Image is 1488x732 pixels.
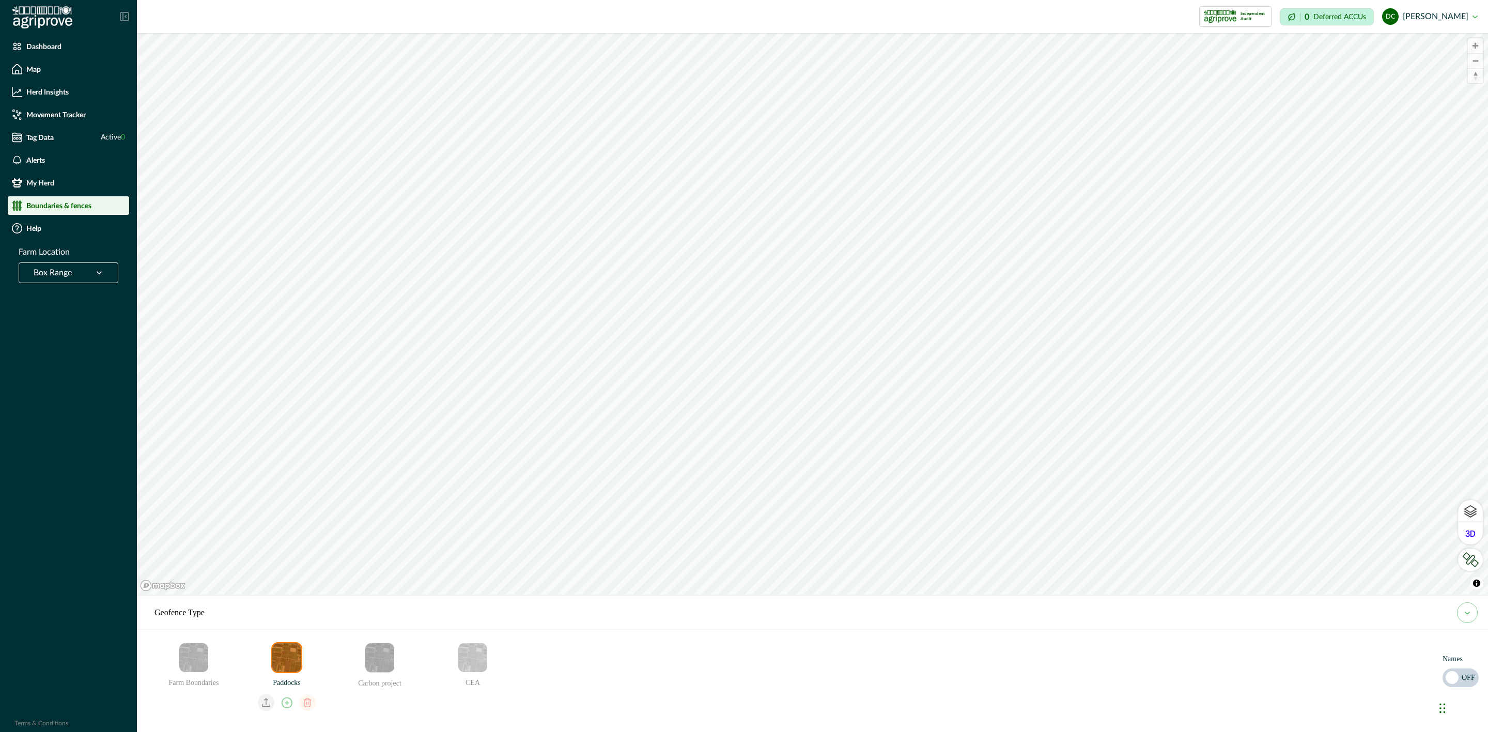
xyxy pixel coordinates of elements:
[1468,69,1483,83] span: Reset bearing to north
[428,673,517,688] p: CEA
[101,132,125,143] span: Active
[1468,54,1483,68] span: Zoom out
[8,219,129,238] a: Help
[272,643,301,672] img: paddocks-d56e6cad.png
[8,37,129,56] a: Dashboard
[365,643,394,673] img: carbon_project-509173bb.png
[458,643,487,672] img: cea-d36996c9.png
[8,60,129,79] a: Map
[26,156,45,164] p: Alerts
[1436,682,1488,732] iframe: Chat Widget
[12,6,72,29] img: Logo
[364,642,395,674] button: Carbon project
[8,105,129,124] a: Movement Tracker
[335,674,424,689] p: Carbon project
[1468,38,1483,53] button: Zoom in
[8,151,129,169] a: Alerts
[1468,68,1483,83] button: Reset bearing to north
[149,673,238,688] p: Farm Boundaries
[457,642,488,673] button: CEA
[1305,13,1309,21] p: 0
[271,642,302,673] button: Paddocks
[1462,552,1479,567] img: LkRIKP7pqK064DBUf7vatyaj0RnXiK+1zEGAAAAAElFTkSuQmCC
[1241,11,1267,22] p: Independent Audit
[1313,13,1366,21] p: Deferred ACCUs
[121,134,125,141] span: 0
[26,224,41,232] p: Help
[1204,8,1236,25] img: certification logo
[256,692,276,713] button: email add
[1199,6,1272,27] button: certification logoIndependent Audit
[1468,53,1483,68] button: Zoom out
[1382,4,1478,29] button: dylan cronje[PERSON_NAME]
[19,246,70,258] p: Farm Location
[8,196,129,215] a: Boundaries & fences
[26,179,54,187] p: My Herd
[242,673,331,688] p: Paddocks
[1439,693,1446,724] div: Drag
[154,606,205,619] p: Geofence Type
[26,65,41,73] p: Map
[140,580,185,591] a: Mapbox logo
[8,83,129,101] a: Herd Insights
[26,111,86,119] p: Movement Tracker
[26,88,69,96] p: Herd Insights
[1470,577,1483,589] button: Toggle attribution
[26,42,61,51] p: Dashboard
[1443,649,1479,664] p: Names
[8,128,129,147] a: Tag DataActive0
[14,720,68,726] a: Terms & Conditions
[276,692,297,713] button: email add
[26,201,91,210] p: Boundaries & fences
[26,133,54,142] p: Tag Data
[8,174,129,192] a: My Herd
[178,642,209,673] button: Farm Boundaries
[1457,602,1478,623] button: my herd
[179,643,208,672] img: farm_boundary-bb1ba2f7.png
[137,33,1488,595] canvas: Map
